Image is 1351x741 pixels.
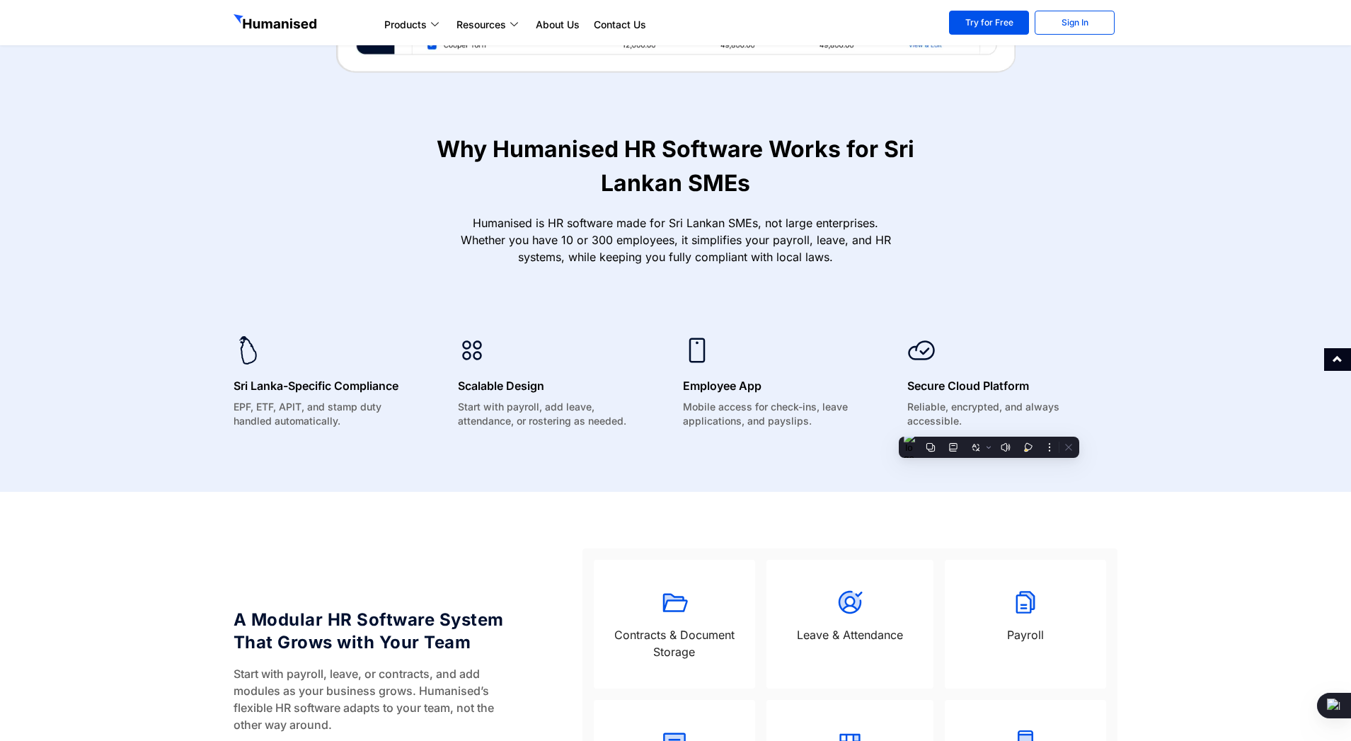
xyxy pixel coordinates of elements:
p: Reliable, encrypted, and always accessible. [907,400,1090,428]
p: Payroll [959,626,1092,643]
img: GetHumanised Logo [234,14,320,33]
h6: Scalable Design [458,377,640,394]
p: Start with payroll, add leave, attendance, or rostering as needed. [458,400,640,428]
a: About Us [529,16,587,33]
p: Start with payroll, leave, or contracts, and add modules as your business grows. Humanised’s flex... [234,665,519,733]
h6: Sri Lanka-Specific Compliance [234,377,416,394]
a: Contact Us [587,16,653,33]
h4: A Modular HR Software System That Grows with Your Team [234,609,519,654]
h2: Why Humanised HR Software Works for Sri Lankan SMEs [407,132,945,200]
p: EPF, ETF, APIT, and stamp duty handled automatically. [234,400,416,428]
a: Try for Free [949,11,1029,35]
a: Resources [449,16,529,33]
h6: Employee App [683,377,866,394]
a: Sign In [1035,11,1115,35]
a: Products [377,16,449,33]
p: Contracts & Document Storage [608,626,741,660]
p: Leave & Attendance [781,626,919,643]
h6: Secure Cloud Platform [907,377,1090,394]
p: Mobile access for check-ins, leave applications, and payslips. [683,400,866,428]
p: Humanised is HR software made for Sri Lankan SMEs, not large enterprises. Whether you have 10 or ... [449,214,902,265]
